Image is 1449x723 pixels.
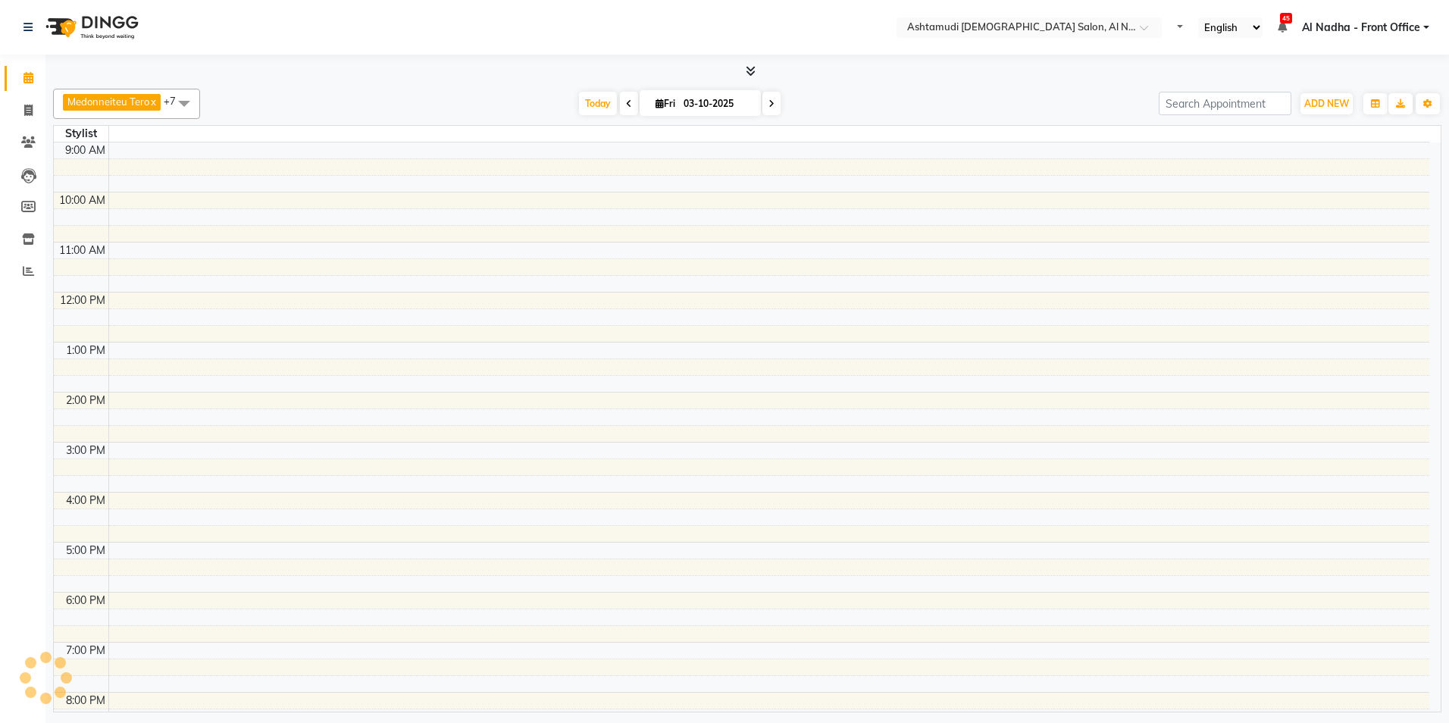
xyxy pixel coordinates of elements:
span: 45 [1280,13,1292,23]
a: 45 [1278,20,1287,34]
span: +7 [164,95,187,107]
span: Medonneiteu Tero [67,95,149,108]
span: Fri [652,98,679,109]
span: Today [579,92,617,115]
input: Search Appointment [1159,92,1291,115]
div: 5:00 PM [63,543,108,559]
div: 6:00 PM [63,593,108,609]
div: Stylist [54,126,108,142]
div: 1:00 PM [63,343,108,358]
div: 4:00 PM [63,493,108,509]
span: Al Nadha - Front Office [1302,20,1420,36]
a: x [149,95,156,108]
button: ADD NEW [1300,93,1353,114]
img: logo [39,6,142,49]
span: ADD NEW [1304,98,1349,109]
div: 2:00 PM [63,393,108,408]
div: 7:00 PM [63,643,108,659]
div: 11:00 AM [56,243,108,258]
div: 12:00 PM [57,293,108,308]
div: 10:00 AM [56,192,108,208]
div: 8:00 PM [63,693,108,709]
div: 3:00 PM [63,443,108,459]
div: 9:00 AM [62,142,108,158]
input: 2025-10-03 [679,92,755,115]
